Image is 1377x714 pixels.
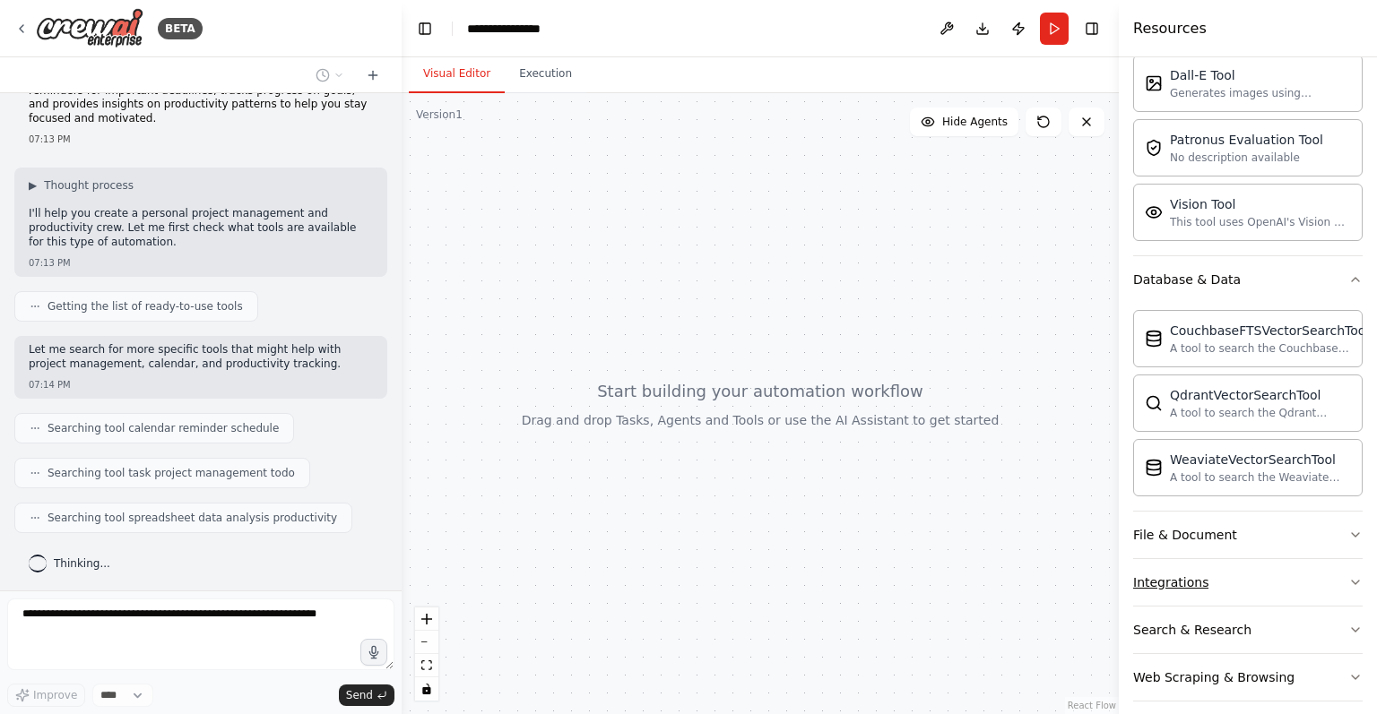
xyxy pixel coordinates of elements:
span: Getting the list of ready-to-use tools [48,299,243,314]
button: fit view [415,654,438,677]
div: QdrantVectorSearchTool [1170,386,1351,404]
div: Version 1 [416,108,463,122]
button: Visual Editor [409,56,505,93]
p: Let me search for more specific tools that might help with project management, calendar, and prod... [29,343,373,371]
button: toggle interactivity [415,677,438,701]
div: Web Scraping & Browsing [1133,668,1295,686]
a: React Flow attribution [1068,701,1116,710]
button: Switch to previous chat [308,65,351,86]
div: Vision Tool [1170,195,1351,213]
div: WeaviateVectorSearchTool [1170,451,1351,469]
div: 07:13 PM [29,256,373,270]
button: Integrations [1133,559,1363,606]
span: Send [346,688,373,702]
div: A tool to search the Weaviate database for relevant information on internal documents. [1170,470,1351,485]
div: Database & Data [1133,303,1363,511]
div: 07:13 PM [29,133,373,146]
button: Start a new chat [359,65,387,86]
button: Hide right sidebar [1079,16,1104,41]
h4: Resources [1133,18,1207,39]
button: Improve [7,684,85,707]
div: Dall-E Tool [1170,66,1351,84]
p: I'll help you create a personal project management and productivity crew. Let me first check what... [29,207,373,249]
button: Database & Data [1133,256,1363,303]
span: ▶ [29,178,37,193]
span: Searching tool calendar reminder schedule [48,421,279,435]
span: Searching tool spreadsheet data analysis productivity [48,511,337,525]
span: Improve [33,688,77,702]
span: Thinking... [54,556,110,571]
button: Send [339,684,394,706]
img: WeaviateVectorSearchTool [1145,459,1163,477]
img: PatronusEvalTool [1145,139,1163,157]
button: zoom in [415,607,438,631]
div: Patronus Evaluation Tool [1170,131,1323,149]
div: 07:14 PM [29,378,373,391]
div: A tool to search the Qdrant database for relevant information on internal documents. [1170,406,1351,420]
button: Search & Research [1133,606,1363,653]
button: Hide left sidebar [412,16,437,41]
nav: breadcrumb [467,20,557,38]
div: BETA [158,18,203,39]
button: ▶Thought process [29,178,134,193]
img: VisionTool [1145,203,1163,221]
button: zoom out [415,631,438,654]
button: Click to speak your automation idea [360,639,387,666]
div: Search & Research [1133,621,1251,639]
p: Create a crew that helps organize your personal projects, sets reminders for important deadlines,... [29,70,373,125]
div: This tool uses OpenAI's Vision API to describe the contents of an image. [1170,215,1351,229]
button: Web Scraping & Browsing [1133,654,1363,701]
span: Hide Agents [942,115,1008,129]
div: Generates images using OpenAI's Dall-E model. [1170,86,1351,100]
div: File & Document [1133,526,1237,544]
div: Database & Data [1133,271,1241,288]
button: Hide Agents [910,108,1018,136]
span: Thought process [44,178,134,193]
img: DallETool [1145,74,1163,92]
button: Execution [505,56,586,93]
div: CouchbaseFTSVectorSearchTool [1170,322,1369,340]
img: QdrantVectorSearchTool [1145,394,1163,412]
img: CouchbaseFTSVectorSearchTool [1145,330,1163,348]
div: A tool to search the Couchbase database for relevant information on internal documents. [1170,341,1369,356]
div: Integrations [1133,573,1208,591]
span: Searching tool task project management todo [48,466,295,480]
div: No description available [1170,151,1323,165]
button: File & Document [1133,512,1363,558]
div: React Flow controls [415,607,438,701]
img: Logo [36,8,143,48]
